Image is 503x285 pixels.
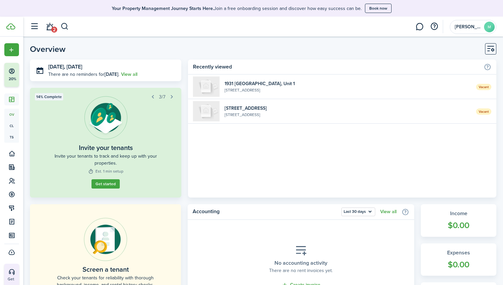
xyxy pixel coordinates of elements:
p: Get [8,276,48,282]
a: ov [4,109,19,120]
widget-step-time: Est. 1 min setup [88,168,123,174]
p: Join a free onboarding session and discover how easy success can be. [112,5,362,12]
button: Prev step [148,92,157,101]
widget-list-item-title: [STREET_ADDRESS] [225,105,471,112]
widget-stats-title: Income [427,210,490,217]
home-placeholder-title: Screen a tenant [83,264,129,274]
a: Income$0.00 [421,204,496,237]
button: Search [61,21,69,32]
widget-list-item-description: [STREET_ADDRESS] [225,87,471,93]
widget-list-item-description: [STREET_ADDRESS] [225,112,471,118]
a: Messaging [413,18,426,35]
a: View all [121,71,137,78]
header-page-title: Overview [30,45,66,53]
button: 20% [4,63,60,87]
span: 2 [51,27,57,33]
img: TenantCloud [6,23,15,30]
widget-stats-count: $0.00 [427,258,490,271]
home-widget-title: Accounting [193,208,338,216]
span: 3/7 [159,93,165,100]
button: Open resource center [428,21,440,32]
a: Notifications [43,18,56,35]
home-widget-title: Recently viewed [193,63,480,71]
img: 1 [193,76,220,97]
button: Next step [167,92,176,101]
button: Open sidebar [28,20,41,33]
img: Online payments [84,218,127,261]
widget-stats-count: $0.00 [427,219,490,232]
button: Customise [485,43,496,55]
span: 14% Complete [36,94,62,100]
h3: [DATE], [DATE] [48,63,176,71]
a: ts [4,131,19,143]
widget-stats-title: Expenses [427,249,490,257]
p: There are no reminders for . [48,71,119,78]
a: View all [380,209,397,214]
a: Expenses$0.00 [421,243,496,276]
span: Maria [455,25,481,29]
widget-list-item-title: 1931 [GEOGRAPHIC_DATA], Unit 1 [225,80,471,87]
b: [DATE] [104,71,118,78]
button: Open menu [341,208,375,216]
placeholder-description: There are no rent invoices yet. [269,267,333,274]
p: 20% [8,76,17,82]
span: Vacant [476,108,491,115]
button: Book now [365,4,392,13]
placeholder-title: No accounting activity [274,259,327,267]
b: Your Property Management Journey Starts Here. [112,5,214,12]
widget-step-title: Invite your tenants [79,143,133,153]
span: Vacant [476,84,491,90]
img: 1 [193,101,220,121]
a: cl [4,120,19,131]
avatar-text: M [484,22,495,32]
img: Tenant [84,96,127,139]
button: Get started [91,179,120,189]
button: Open menu [4,43,19,56]
widget-step-description: Invite your tenants to track and keep up with your properties. [45,153,166,167]
button: Last 30 days [341,208,375,216]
